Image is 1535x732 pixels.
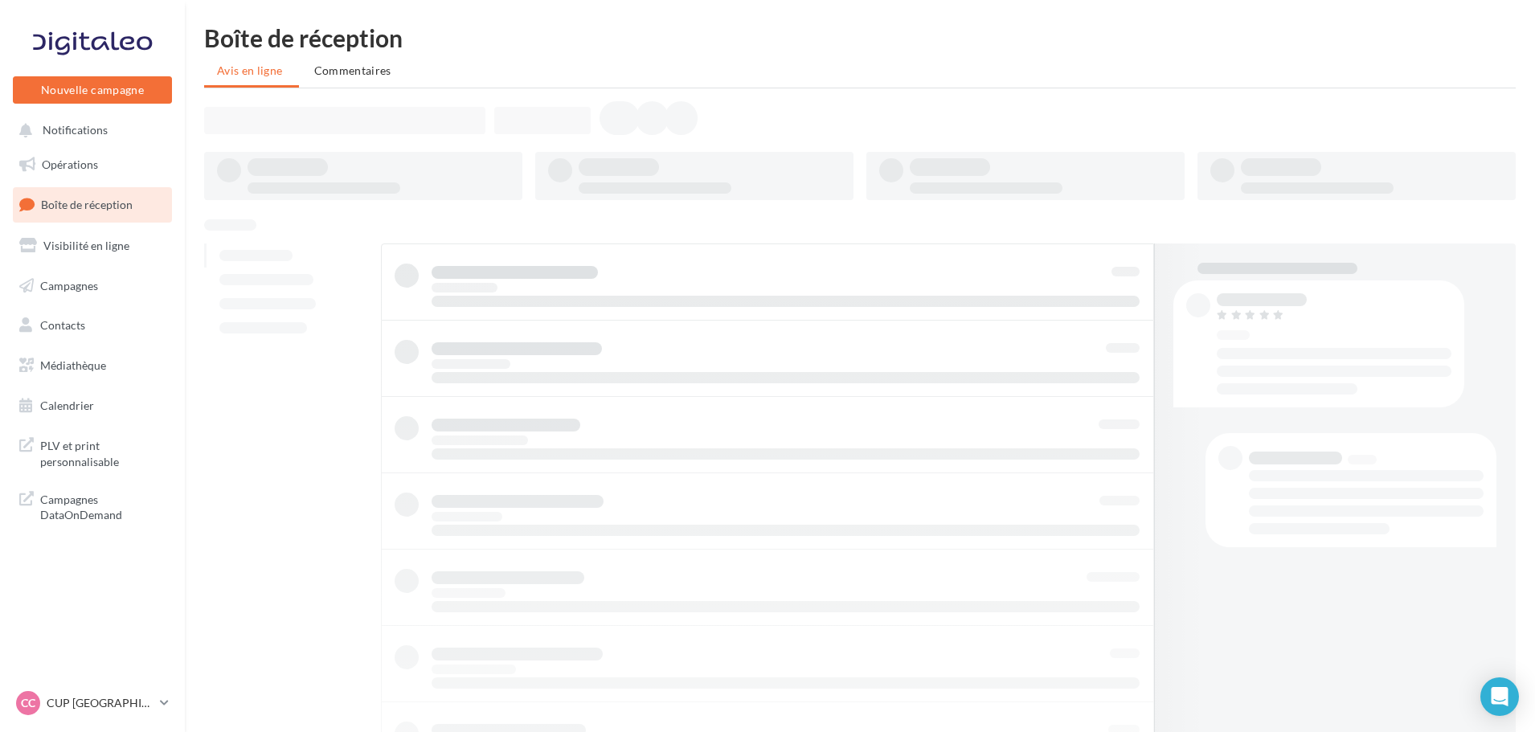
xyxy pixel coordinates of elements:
span: PLV et print personnalisable [40,435,166,469]
a: Visibilité en ligne [10,229,175,263]
span: Commentaires [314,63,391,77]
span: Opérations [42,157,98,171]
button: Nouvelle campagne [13,76,172,104]
a: Boîte de réception [10,187,175,222]
a: Médiathèque [10,349,175,382]
div: Boîte de réception [204,26,1516,50]
p: CUP [GEOGRAPHIC_DATA] [47,695,153,711]
a: Campagnes DataOnDemand [10,482,175,530]
span: Notifications [43,124,108,137]
span: Contacts [40,318,85,332]
span: Campagnes DataOnDemand [40,489,166,523]
a: Contacts [10,309,175,342]
a: Campagnes [10,269,175,303]
span: Campagnes [40,278,98,292]
a: CC CUP [GEOGRAPHIC_DATA] [13,688,172,718]
span: Calendrier [40,399,94,412]
a: Calendrier [10,389,175,423]
div: Open Intercom Messenger [1480,677,1519,716]
a: PLV et print personnalisable [10,428,175,476]
span: Visibilité en ligne [43,239,129,252]
span: Boîte de réception [41,198,133,211]
span: Médiathèque [40,358,106,372]
a: Opérations [10,148,175,182]
span: CC [21,695,35,711]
